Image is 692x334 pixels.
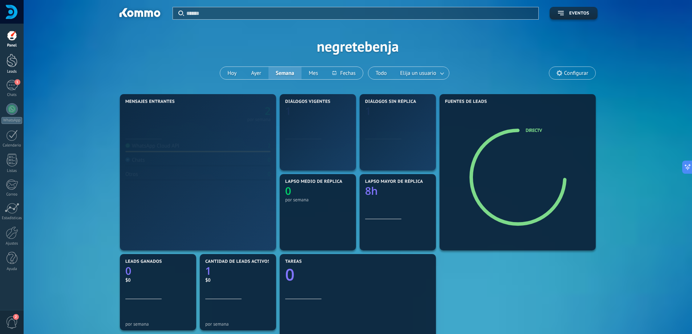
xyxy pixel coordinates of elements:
a: 2 [198,104,271,118]
span: Leads ganados [125,259,162,264]
a: Directv [526,127,542,133]
a: 8h [365,184,430,198]
span: Tareas [285,259,302,264]
span: Elija un usuario [399,68,438,78]
div: Ayuda [1,267,23,271]
span: Mensajes entrantes [125,99,175,104]
div: Panel [1,43,23,48]
div: por semana [285,161,351,167]
text: 0 [285,184,291,198]
text: 2 [264,104,271,118]
span: Fuentes de leads [445,99,487,104]
button: Eventos [550,7,598,20]
div: Listas [1,169,23,173]
span: 2 [13,314,19,320]
div: Ajustes [1,241,23,246]
button: Hoy [220,67,244,79]
span: Lapso mayor de réplica [365,179,423,184]
span: Lapso medio de réplica [285,179,343,184]
span: Diálogos vigentes [285,99,331,104]
span: Configurar [564,70,588,76]
div: Leads [1,69,23,74]
div: por semana [285,197,351,202]
text: 1 [365,104,371,118]
button: Mes [302,67,325,79]
button: Elija un usuario [394,67,449,79]
div: por semana [205,321,271,327]
div: 0 [268,157,271,164]
span: Cantidad de leads activos [205,259,270,264]
div: WhatsApp [1,117,22,124]
div: Otros [125,171,138,178]
div: por semana [365,161,430,167]
div: 2 [268,142,271,149]
text: 8h [365,184,378,198]
div: WhatsApp Cloud API [125,142,179,149]
div: Correo [1,192,23,197]
button: Todo [368,67,394,79]
span: Diálogos sin réplica [365,99,416,104]
div: por semana [125,321,191,327]
span: 1 [15,79,20,85]
span: Eventos [569,11,589,16]
a: 0 [285,263,430,286]
text: 0 [125,264,131,278]
button: Semana [268,67,302,79]
a: 1 [205,264,271,278]
div: Estadísticas [1,216,23,221]
img: WhatsApp Cloud API [125,143,130,148]
div: 0 [268,171,271,178]
div: $0 [205,277,271,283]
text: 1 [205,264,211,278]
text: 1 [285,104,291,118]
button: Fechas [325,67,363,79]
img: Chats [125,157,130,162]
div: Chats [1,93,23,97]
text: 0 [285,263,295,286]
button: Ayer [244,67,268,79]
div: $0 [125,277,191,283]
a: 0 [125,264,191,278]
div: Calendario [1,143,23,148]
div: Chats [125,157,145,164]
div: por semana [247,118,271,121]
